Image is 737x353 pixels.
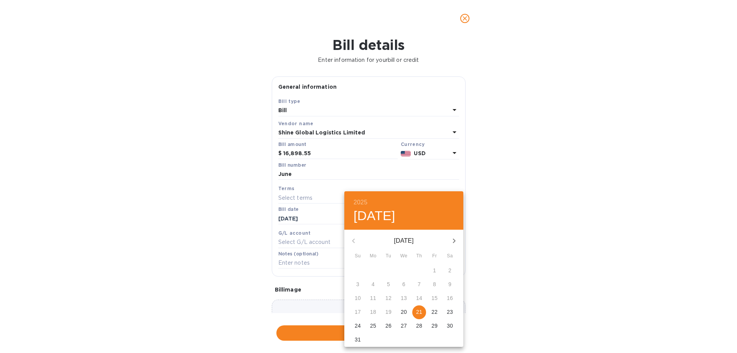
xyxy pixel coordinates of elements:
[382,252,395,260] span: Tu
[431,308,438,316] p: 22
[363,236,445,245] p: [DATE]
[447,308,453,316] p: 23
[443,252,457,260] span: Sa
[412,252,426,260] span: Th
[351,319,365,333] button: 24
[370,322,376,330] p: 25
[428,319,441,333] button: 29
[385,322,392,330] p: 26
[397,305,411,319] button: 20
[443,305,457,319] button: 23
[401,308,407,316] p: 20
[397,319,411,333] button: 27
[412,305,426,319] button: 21
[431,322,438,330] p: 29
[412,319,426,333] button: 28
[354,197,367,208] button: 2025
[416,308,422,316] p: 21
[351,252,365,260] span: Su
[355,336,361,343] p: 31
[397,252,411,260] span: We
[366,252,380,260] span: Mo
[443,319,457,333] button: 30
[447,322,453,330] p: 30
[355,322,361,330] p: 24
[428,252,441,260] span: Fr
[401,322,407,330] p: 27
[382,319,395,333] button: 26
[428,305,441,319] button: 22
[366,319,380,333] button: 25
[416,322,422,330] p: 28
[351,333,365,347] button: 31
[354,208,395,224] button: [DATE]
